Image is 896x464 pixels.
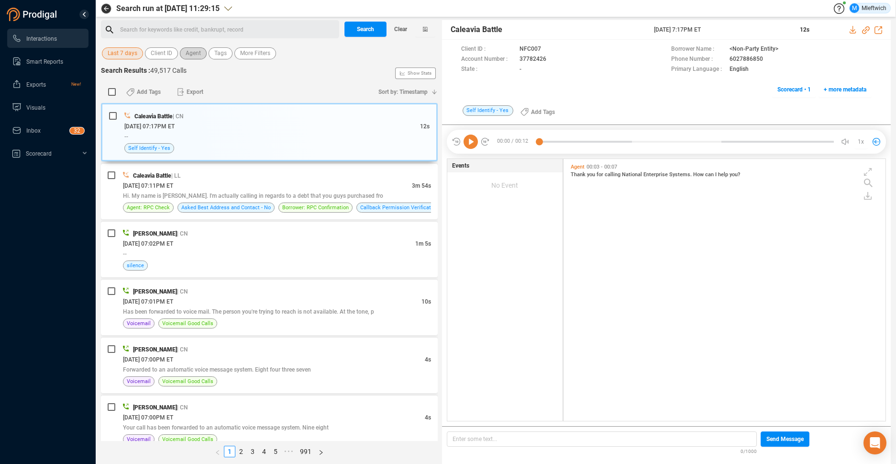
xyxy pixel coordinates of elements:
[173,113,184,120] span: | CN
[133,404,177,411] span: [PERSON_NAME]
[123,356,173,363] span: [DATE] 07:00PM ET
[7,98,88,117] li: Visuals
[240,47,270,59] span: More Filters
[671,65,725,75] span: Primary Language :
[101,338,438,393] div: [PERSON_NAME]| CN[DATE] 07:00PM ET4sForwarded to an automatic voice message system. Eight four th...
[123,182,173,189] span: [DATE] 07:11PM ET
[124,133,128,140] span: --
[187,84,203,100] span: Export
[101,164,438,219] div: Caleavia Battle| LL[DATE] 07:11PM ET3m 54sHi. My name is [PERSON_NAME]. I'm actually calling in r...
[412,182,431,189] span: 3m 54s
[71,75,81,94] span: New!
[520,65,521,75] span: -
[421,298,431,305] span: 10s
[26,150,52,157] span: Scorecard
[408,16,431,131] span: Show Stats
[824,82,866,97] span: + more metadata
[26,127,41,134] span: Inbox
[451,24,502,35] span: Caleavia Battle
[162,435,213,444] span: Voicemail Good Calls
[463,105,513,116] span: Self Identify - Yes
[127,377,151,386] span: Voicemail
[214,47,227,59] span: Tags
[127,261,144,270] span: silence
[395,68,436,79] button: Show Stats
[123,298,173,305] span: [DATE] 07:01PM ET
[587,171,597,178] span: you
[461,55,515,65] span: Account Number :
[181,203,271,212] span: Asked Best Address and Contact - No
[162,319,213,328] span: Voicemail Good Calls
[415,240,431,247] span: 1m 5s
[12,29,81,48] a: Interactions
[378,84,428,100] span: Sort by: Timestamp
[77,127,80,137] p: 2
[568,161,885,420] div: grid
[224,446,235,457] a: 1
[850,3,886,13] div: Mleftwich
[177,404,188,411] span: | CN
[108,47,137,59] span: Last 7 days
[123,414,173,421] span: [DATE] 07:00PM ET
[520,45,541,55] span: NFC007
[654,25,788,34] span: [DATE] 7:17PM ET
[622,171,643,178] span: National
[26,104,45,111] span: Visuals
[315,446,327,457] button: right
[730,171,740,178] span: you?
[447,172,563,198] div: No Event
[101,280,438,335] div: [PERSON_NAME]| CN[DATE] 07:01PM ET10sHas been forwarded to voice mail. The person you're trying t...
[270,446,281,457] li: 5
[800,26,809,33] span: 12s
[171,84,209,100] button: Export
[70,127,84,134] sup: 32
[12,75,81,94] a: ExportsNew!
[718,171,730,178] span: help
[452,161,469,170] span: Events
[858,134,864,149] span: 1x
[137,84,161,100] span: Add Tags
[357,22,374,37] span: Search
[605,171,622,178] span: calling
[819,82,872,97] button: + more metadata
[123,192,383,199] span: Hi. My name is [PERSON_NAME]. I'm actually calling in regards to a debt that you guys purchased fro
[247,446,258,457] a: 3
[235,446,247,457] li: 2
[127,435,151,444] span: Voicemail
[171,172,181,179] span: | LL
[186,47,201,59] span: Agent
[863,431,886,454] div: Open Intercom Messenger
[315,446,327,457] li: Next Page
[7,29,88,48] li: Interactions
[772,82,816,97] button: Scorecard • 1
[671,45,725,55] span: Borrower Name :
[597,171,605,178] span: for
[854,135,868,148] button: 1x
[151,47,172,59] span: Client ID
[26,58,63,65] span: Smart Reports
[123,424,329,431] span: Your call has been forwarded to an automatic voice message system. Nine eight
[282,203,349,212] span: Borrower: RPC Confirmation
[101,67,150,74] span: Search Results :
[571,171,587,178] span: Thank
[26,81,46,88] span: Exports
[571,164,585,170] span: Agent
[425,414,431,421] span: 4s
[180,47,207,59] button: Agent
[585,164,619,170] span: 00:03 - 00:07
[761,431,809,447] button: Send Message
[134,113,173,120] span: Caleavia Battle
[162,377,213,386] span: Voicemail Good Calls
[121,84,166,100] button: Add Tags
[297,446,314,457] a: 991
[425,356,431,363] span: 4s
[531,104,555,120] span: Add Tags
[133,288,177,295] span: [PERSON_NAME]
[515,104,561,120] button: Add Tags
[7,121,88,140] li: Inbox
[461,65,515,75] span: State :
[259,446,269,457] a: 4
[7,8,59,21] img: prodigal-logo
[123,308,374,315] span: Has been forwarded to voice mail. The person you're trying to reach is not available. At the tone, p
